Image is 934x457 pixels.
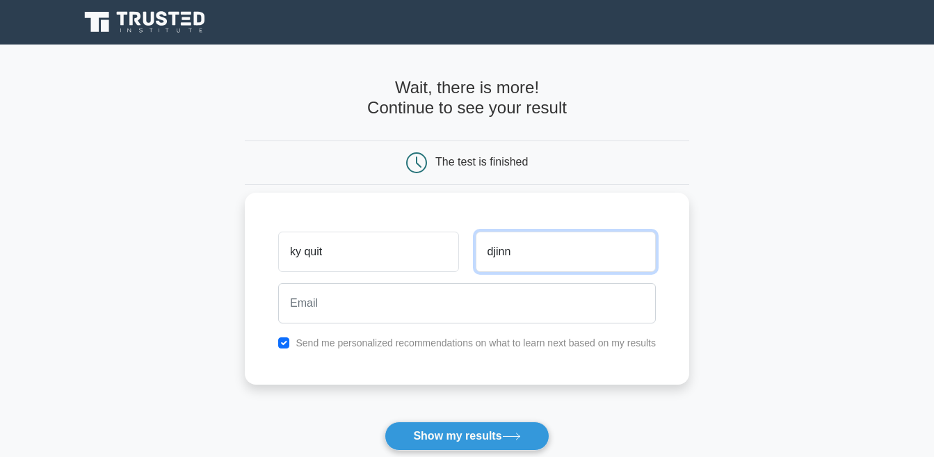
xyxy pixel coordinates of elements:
[296,337,656,348] label: Send me personalized recommendations on what to learn next based on my results
[245,78,689,118] h4: Wait, there is more! Continue to see your result
[435,156,528,168] div: The test is finished
[278,283,656,323] input: Email
[476,232,656,272] input: Last name
[385,422,549,451] button: Show my results
[278,232,458,272] input: First name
